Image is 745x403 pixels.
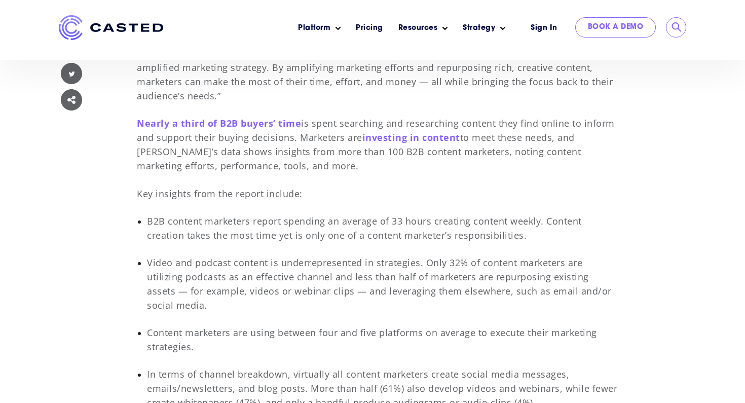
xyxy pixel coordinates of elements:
p: is spent searching and researching content they find online to inform and support their buying de... [137,116,619,173]
p: Video and podcast content is underrepresented in strategies. Only 32% of content marketers are ut... [147,255,619,312]
a: Nearly a third of B2B buyers’ time [137,117,301,129]
p: Key insights from the report include: [137,187,619,201]
nav: Main menu [178,15,513,41]
a: investing in content [362,131,460,143]
a: Resources [398,23,438,33]
input: Submit [672,22,682,32]
img: Twitter [61,63,82,84]
a: Book a Demo [575,17,656,38]
a: Sign In [518,17,570,39]
a: Platform [298,23,330,33]
p: B2B content marketers report spending an average of 33 hours creating content weekly. Content cre... [147,214,619,242]
img: Share [61,89,82,111]
p: Content marketers are using between four and five platforms on average to execute their marketing... [147,325,619,354]
img: Casted_Logo_Horizontal_FullColor_PUR_BLUE [59,15,163,40]
a: Strategy [463,23,495,33]
a: Pricing [356,23,383,33]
